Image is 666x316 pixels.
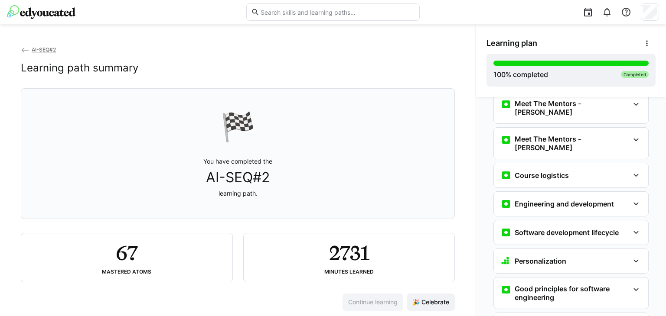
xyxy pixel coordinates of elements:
div: 🏁 [221,110,255,143]
h3: Course logistics [515,171,569,180]
span: 100 [493,70,506,79]
span: AI-SEQ#2 [206,169,270,186]
span: Continue learning [347,298,399,306]
div: Completed [621,71,649,78]
div: Minutes learned [324,269,374,275]
h2: 2731 [329,240,369,265]
a: AI-SEQ#2 [21,46,56,53]
button: Continue learning [343,293,403,311]
h2: 67 [116,240,137,265]
h3: Meet The Mentors - [PERSON_NAME] [515,135,629,152]
input: Search skills and learning paths… [260,8,415,16]
h3: Software development lifecycle [515,228,619,237]
h3: Meet The Mentors - [PERSON_NAME] [515,99,629,116]
button: 🎉 Celebrate [407,293,455,311]
p: You have completed the learning path. [203,157,272,198]
h2: Learning path summary [21,61,138,74]
span: Learning plan [486,39,537,48]
span: 🎉 Celebrate [411,298,451,306]
div: Mastered atoms [102,269,151,275]
div: % completed [493,69,548,80]
h3: Good principles for software engineering [515,284,629,302]
h3: Engineering and development [515,200,614,208]
h3: Personalization [515,257,566,265]
span: AI-SEQ#2 [32,46,56,53]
